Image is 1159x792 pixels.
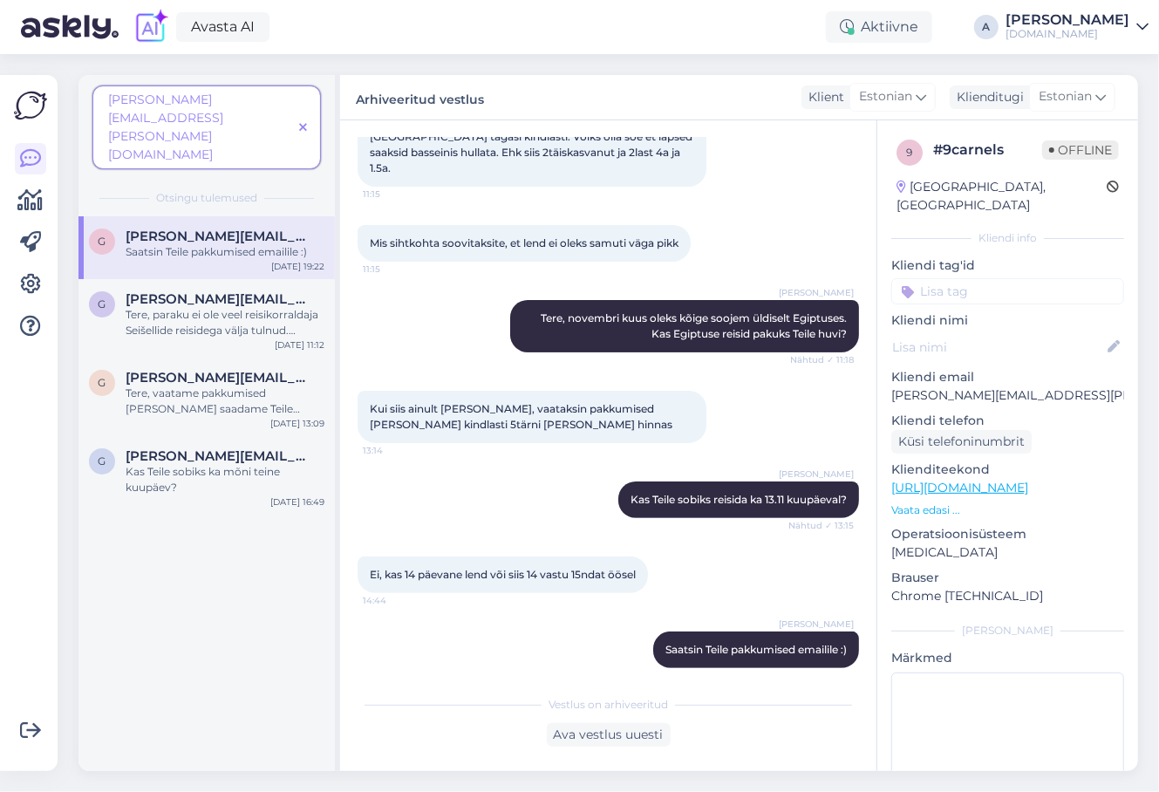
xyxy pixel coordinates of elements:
[99,235,106,248] span: g
[891,386,1124,405] p: [PERSON_NAME][EMAIL_ADDRESS][PERSON_NAME][DOMAIN_NAME]
[1042,140,1119,160] span: Offline
[1006,13,1129,27] div: [PERSON_NAME]
[176,12,269,42] a: Avasta AI
[271,260,324,273] div: [DATE] 19:22
[891,256,1124,275] p: Kliendi tag'id
[891,543,1124,562] p: [MEDICAL_DATA]
[1006,13,1149,41] a: [PERSON_NAME][DOMAIN_NAME]
[891,412,1124,430] p: Kliendi telefon
[133,9,169,45] img: explore-ai
[974,15,999,39] div: A
[897,178,1107,215] div: [GEOGRAPHIC_DATA], [GEOGRAPHIC_DATA]
[126,291,307,307] span: gerda.sankovski@gmail.com
[370,402,672,431] span: Kui siis ainult [PERSON_NAME], vaataksin pakkumised [PERSON_NAME] kindlasti 5tärni [PERSON_NAME] ...
[788,519,854,532] span: Nähtud ✓ 13:15
[891,461,1124,479] p: Klienditeekond
[891,502,1124,518] p: Vaata edasi ...
[541,311,849,340] span: Tere, novembri kuus oleks kõige soojem üldiselt Egiptuses. Kas Egiptuse reisid pakuks Teile huvi?
[370,568,636,581] span: Ei, kas 14 päevane lend või siis 14 vastu 15ndat öösel
[891,230,1124,246] div: Kliendi info
[891,569,1124,587] p: Brauser
[788,353,854,366] span: Nähtud ✓ 11:18
[1006,27,1129,41] div: [DOMAIN_NAME]
[891,623,1124,638] div: [PERSON_NAME]
[275,338,324,352] div: [DATE] 11:12
[356,85,484,109] label: Arhiveeritud vestlus
[363,263,428,276] span: 11:15
[99,376,106,389] span: g
[1039,87,1092,106] span: Estonian
[126,229,307,244] span: gerda.sankovski@gmail.com
[891,368,1124,386] p: Kliendi email
[859,87,912,106] span: Estonian
[370,236,678,249] span: Mis sihtkohta soovitaksite, et lend ei oleks samuti väga pikk
[126,464,324,495] div: Kas Teile sobiks ka mõni teine kuupäev?
[665,643,847,656] span: Saatsin Teile pakkumised emailile :)
[801,88,844,106] div: Klient
[126,386,324,417] div: Tere, vaatame pakkumised [PERSON_NAME] saadame Teile meilile.
[788,669,854,682] span: 19:22
[891,311,1124,330] p: Kliendi nimi
[892,338,1104,357] input: Lisa nimi
[270,417,324,430] div: [DATE] 13:09
[126,370,307,386] span: gerda.sankovski@gmail.com
[779,468,854,481] span: [PERSON_NAME]
[891,649,1124,667] p: Märkmed
[126,307,324,338] div: Tere, paraku ei ole veel reisikorraldaja Seišellide reisidega välja tulnud. Hetkel saadavate siht...
[631,493,847,506] span: Kas Teile sobiks reisida ka 13.11 kuupäeval?
[547,723,671,747] div: Ava vestlus uuesti
[126,448,307,464] span: gerda.sankovski@gmail.com
[99,454,106,468] span: g
[826,11,932,43] div: Aktiivne
[779,618,854,631] span: [PERSON_NAME]
[779,286,854,299] span: [PERSON_NAME]
[363,594,428,607] span: 14:44
[363,188,428,201] span: 11:15
[891,525,1124,543] p: Operatsioonisüsteem
[933,140,1042,160] div: # 9carnels
[363,444,428,457] span: 13:14
[14,89,47,122] img: Askly Logo
[270,495,324,509] div: [DATE] 16:49
[891,480,1028,495] a: [URL][DOMAIN_NAME]
[891,587,1124,605] p: Chrome [TECHNICAL_ID]
[891,430,1032,454] div: Küsi telefoninumbrit
[950,88,1024,106] div: Klienditugi
[156,190,257,206] span: Otsingu tulemused
[99,297,106,311] span: g
[891,278,1124,304] input: Lisa tag
[907,146,913,159] span: 9
[108,92,223,162] span: [PERSON_NAME][EMAIL_ADDRESS][PERSON_NAME][DOMAIN_NAME]
[549,697,668,713] span: Vestlus on arhiveeritud
[126,244,324,260] div: Saatsin Teile pakkumised emailile :)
